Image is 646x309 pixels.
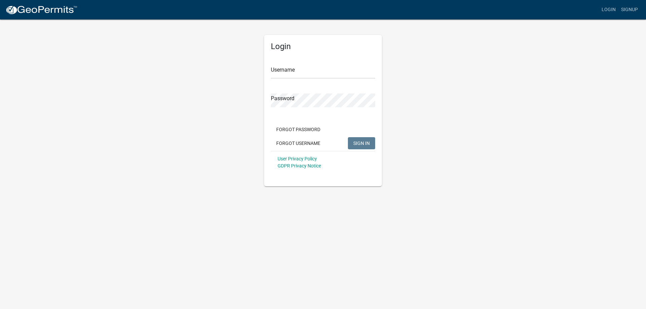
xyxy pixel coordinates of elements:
button: Forgot Username [271,137,326,149]
a: Signup [618,3,641,16]
a: GDPR Privacy Notice [278,163,321,168]
button: SIGN IN [348,137,375,149]
h5: Login [271,42,375,51]
span: SIGN IN [353,140,370,146]
button: Forgot Password [271,123,326,136]
a: User Privacy Policy [278,156,317,161]
a: Login [599,3,618,16]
